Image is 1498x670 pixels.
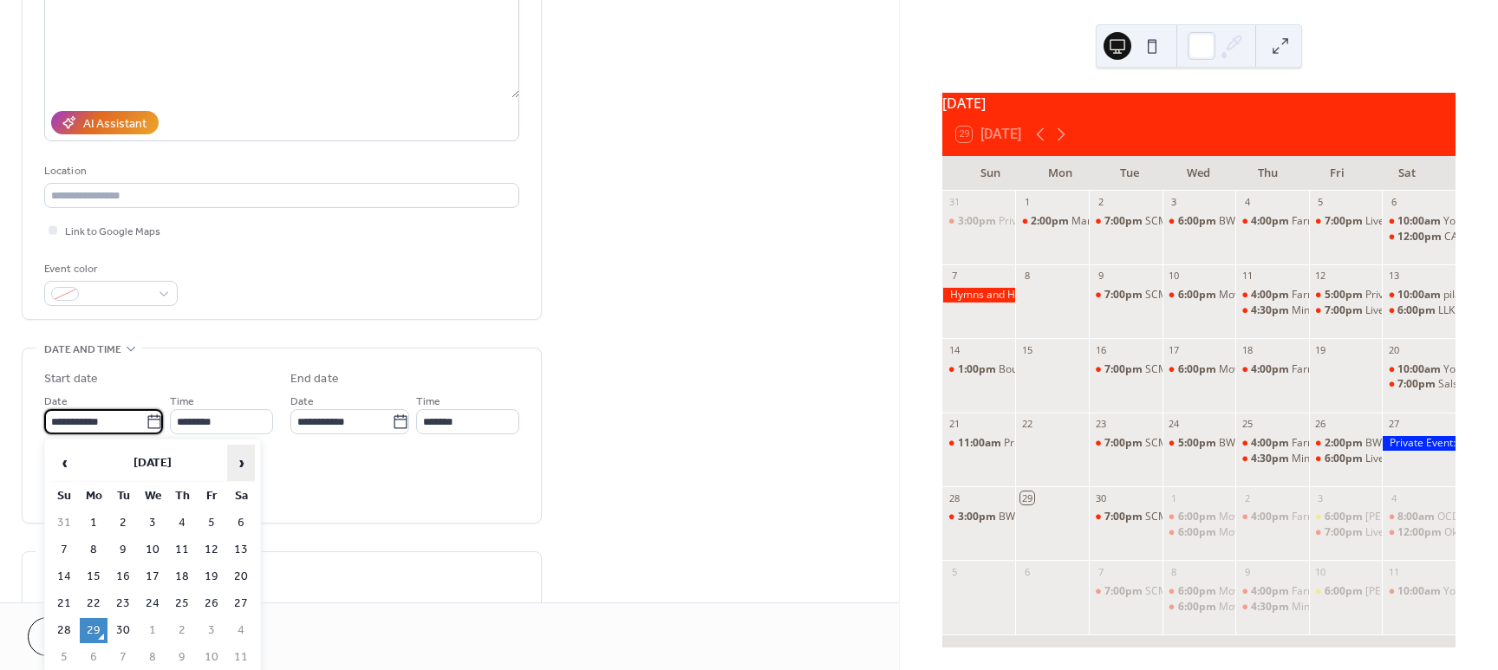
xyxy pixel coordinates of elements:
div: SCMOTO Bike Night w/ BridgeWay Brewing [1145,214,1353,229]
div: 22 [1020,418,1033,431]
span: 6:00pm [1397,303,1438,318]
span: 6:00pm [1325,452,1365,466]
td: 12 [198,537,225,563]
span: 2:00pm [1031,214,1071,229]
div: SCMOTO Bike Night w/ BridgeWay Brewing [1089,436,1163,451]
div: 1 [1168,491,1181,504]
div: Live Music Hosted by City Market: David Locke Band [1309,303,1383,318]
div: 5 [948,565,961,578]
div: BWBC Next Stop Comedy - Train Station [1219,436,1411,451]
td: 20 [227,564,255,589]
td: 2 [109,511,137,536]
div: Farmers Market - Train Station, Via Corso, BridgeWay Blvd [1235,288,1309,302]
div: 29 [1020,491,1033,504]
div: Event color [44,260,174,278]
span: 7:00pm [1325,525,1365,540]
td: 19 [198,564,225,589]
div: Private event - train station [1004,436,1134,451]
span: 10:00am [1397,288,1443,302]
button: AI Assistant [51,111,159,134]
td: 5 [50,645,78,670]
span: 12:00pm [1397,230,1444,244]
td: 4 [168,511,196,536]
th: [DATE] [80,445,225,482]
div: 24 [1168,418,1181,431]
div: 11 [1387,565,1400,578]
th: Tu [109,484,137,509]
td: 27 [227,591,255,616]
span: 6:00pm [1325,584,1365,599]
div: 6 [1387,196,1400,209]
div: Mauldin Movie Nights / City of Mauldin [1309,510,1383,524]
div: Bouncy Event co - train station [999,362,1144,377]
span: Time [170,393,194,411]
div: SCMOTO Bike Night w/ BridgeWay Brewing [1145,436,1353,451]
span: 4:00pm [1251,288,1292,302]
span: 4:30pm [1251,452,1292,466]
div: 15 [1020,343,1033,356]
div: Private event - train station [942,436,1016,451]
div: 9 [1094,270,1107,283]
span: 7:00pm [1325,214,1365,229]
div: Movie Night - big screen [1219,584,1336,599]
div: [DATE] [942,93,1456,114]
div: SCMOTO Bike Night w/ BridgeWay Brewing [1089,510,1163,524]
div: SCMOTO Bike Night w/ BridgeWay Brewing [1145,362,1353,377]
th: Sa [227,484,255,509]
div: SCMOTO Bike Night w/ BridgeWay Brewing [1089,362,1163,377]
div: Mini Maestros Music Class [1292,600,1421,615]
div: Mini Maestros Music Class [1235,452,1309,466]
td: 22 [80,591,107,616]
div: 16 [1094,343,1107,356]
div: BWBC Next Stop Comedy - Train Station [1163,436,1236,451]
div: Yoga with Emily [1382,584,1456,599]
div: BWBC Fundraiser - Train Station, TV, stage [999,510,1203,524]
div: SCMOTO Bike Night w/ BridgeWay Brewing [1089,288,1163,302]
span: 3:00pm [958,510,999,524]
td: 6 [80,645,107,670]
span: 4:00pm [1251,214,1292,229]
div: 19 [1314,343,1327,356]
div: CANCELLED Train Station - RMHC Fundraiser with LLKKBB [1382,230,1456,244]
div: Farmers Market - Train Station, Via Corso, BridgeWay Blvd [1235,510,1309,524]
div: BWBC Private Event - Train Station [1309,436,1383,451]
span: 4:00pm [1251,510,1292,524]
div: Private Event - Train Station [1309,288,1383,302]
div: Farmers Market - Train Station, Via Corso, BridgeWay Blvd [1235,584,1309,599]
div: Margaritaville party in plaza/stage by city market [1071,214,1307,229]
div: Tue [1095,156,1164,191]
span: 10:00am [1397,362,1443,377]
div: 30 [1094,491,1107,504]
div: Movie Night in plaza/big screen [1163,600,1236,615]
span: 7:00pm [1325,303,1365,318]
span: 4:30pm [1251,303,1292,318]
td: 8 [80,537,107,563]
span: 6:00pm [1178,288,1219,302]
div: Yoga with Emily [1382,362,1456,377]
div: Farmers Market - Train Station, Via Corso, BridgeWay Blvd [1235,436,1309,451]
span: 7:00pm [1104,288,1145,302]
td: 6 [227,511,255,536]
div: SCMOTO Bike Night w/ BridgeWay Brewing [1089,214,1163,229]
div: Movie Night in plaza/big screen [1219,525,1371,540]
div: Live Music Hosted by City Market: Angela Easterling Duo [1309,214,1383,229]
td: 4 [227,618,255,643]
div: 17 [1168,343,1181,356]
div: 4 [1241,196,1254,209]
span: 12:00pm [1397,525,1444,540]
td: 3 [139,511,166,536]
td: 10 [198,645,225,670]
div: Farmers Market - Train Station, Via Corso, BridgeWay Blvd [1235,362,1309,377]
td: 1 [139,618,166,643]
div: 3 [1314,491,1327,504]
td: 14 [50,564,78,589]
div: 1 [1020,196,1033,209]
span: 7:00pm [1397,377,1438,392]
div: Private Event: Wedding [999,214,1110,229]
div: 8 [1020,270,1033,283]
span: 11:00am [958,436,1004,451]
span: 7:00pm [1104,510,1145,524]
span: Link to Google Maps [65,223,160,241]
td: 17 [139,564,166,589]
span: Time [416,393,440,411]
